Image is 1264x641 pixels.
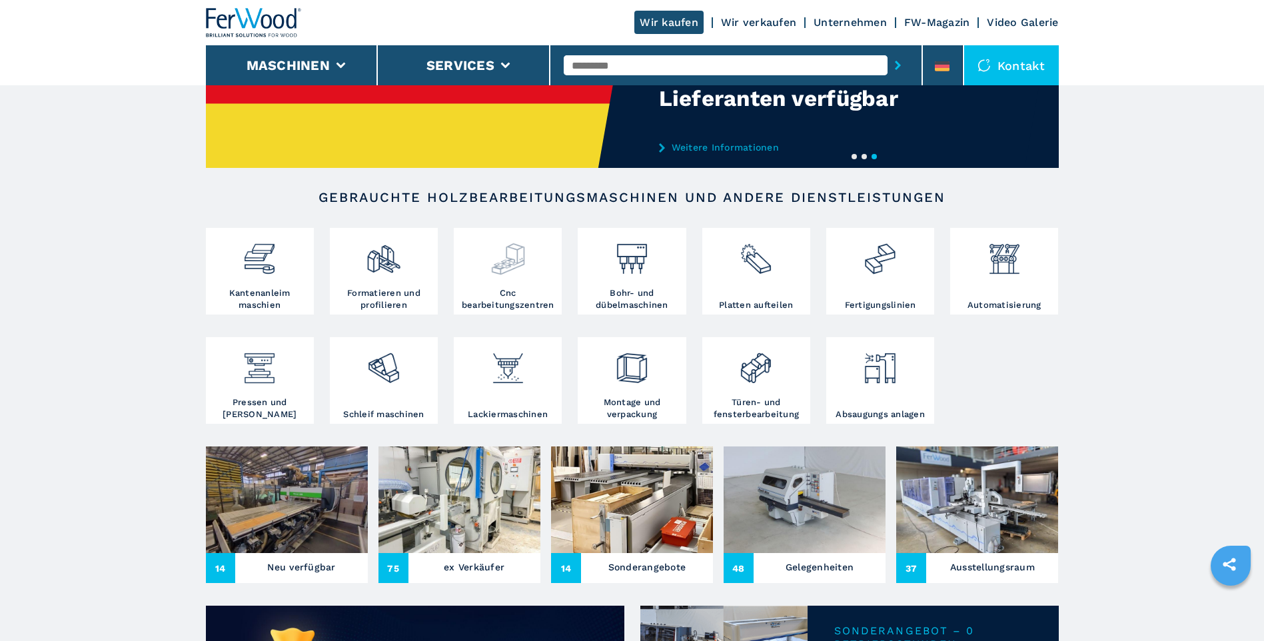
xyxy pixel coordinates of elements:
[343,408,424,420] h3: Schleif maschinen
[862,231,898,277] img: linee_di_produzione_2.png
[581,396,682,420] h3: Montage und verpackung
[454,228,562,315] a: Cnc bearbeitungszentren
[724,446,886,553] img: Gelegenheiten
[724,446,886,583] a: Gelegenheiten48Gelegenheiten
[551,446,713,553] img: Sonderangebote
[242,340,277,386] img: pressa-strettoia.png
[209,396,311,420] h3: Pressen und [PERSON_NAME]
[659,142,920,153] a: Weitere Informationen
[719,299,793,311] h3: Platten aufteilen
[987,231,1022,277] img: automazione.png
[578,337,686,424] a: Montage und verpackung
[634,11,704,34] a: Wir kaufen
[378,553,408,583] span: 75
[896,446,1058,553] img: Ausstellungsraum
[614,231,650,277] img: foratrici_inseritrici_2.png
[366,340,401,386] img: levigatrici_2.png
[826,337,934,424] a: Absaugungs anlagen
[1207,581,1254,631] iframe: Chat
[702,337,810,424] a: Türen- und fensterbearbeitung
[333,287,434,311] h3: Formatieren und profilieren
[967,299,1041,311] h3: Automatisierung
[378,446,540,553] img: ex Verkäufer
[209,287,311,311] h3: Kantenanleim maschien
[888,50,908,81] button: submit-button
[608,558,686,576] h3: Sonderangebote
[862,340,898,386] img: aspirazione_1.png
[836,408,925,420] h3: Absaugungs anlagen
[826,228,934,315] a: Fertigungslinien
[206,553,236,583] span: 14
[872,154,877,159] button: 3
[702,228,810,315] a: Platten aufteilen
[267,558,335,576] h3: Neu verfügbar
[468,408,548,420] h3: Lackiermaschinen
[904,16,970,29] a: FW-Magazin
[444,558,504,576] h3: ex Verkäufer
[242,231,277,277] img: bordatrici_1.png
[247,57,330,73] button: Maschinen
[1213,548,1246,581] a: sharethis
[862,154,867,159] button: 2
[950,558,1035,576] h3: Ausstellungsraum
[738,231,774,277] img: sezionatrici_2.png
[551,553,581,583] span: 14
[581,287,682,311] h3: Bohr- und dübelmaschinen
[378,446,540,583] a: ex Verkäufer 75ex Verkäufer
[206,446,368,583] a: Neu verfügbar 14Neu verfügbar
[330,228,438,315] a: Formatieren und profilieren
[814,16,887,29] a: Unternehmen
[738,340,774,386] img: lavorazione_porte_finestre_2.png
[206,446,368,553] img: Neu verfügbar
[249,189,1016,205] h2: Gebrauchte Holzbearbeitungsmaschinen und andere Dienstleistungen
[724,553,754,583] span: 48
[845,299,916,311] h3: Fertigungslinien
[721,16,796,29] a: Wir verkaufen
[614,340,650,386] img: montaggio_imballaggio_2.png
[896,553,926,583] span: 37
[964,45,1059,85] div: Kontakt
[490,231,526,277] img: centro_di_lavoro_cnc_2.png
[987,16,1058,29] a: Video Galerie
[490,340,526,386] img: verniciatura_1.png
[206,337,314,424] a: Pressen und [PERSON_NAME]
[852,154,857,159] button: 1
[206,8,302,37] img: Ferwood
[366,231,401,277] img: squadratrici_2.png
[786,558,854,576] h3: Gelegenheiten
[206,228,314,315] a: Kantenanleim maschien
[578,228,686,315] a: Bohr- und dübelmaschinen
[551,446,713,583] a: Sonderangebote 14Sonderangebote
[426,57,494,73] button: Services
[896,446,1058,583] a: Ausstellungsraum37Ausstellungsraum
[457,287,558,311] h3: Cnc bearbeitungszentren
[706,396,807,420] h3: Türen- und fensterbearbeitung
[977,59,991,72] img: Kontakt
[454,337,562,424] a: Lackiermaschinen
[950,228,1058,315] a: Automatisierung
[330,337,438,424] a: Schleif maschinen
